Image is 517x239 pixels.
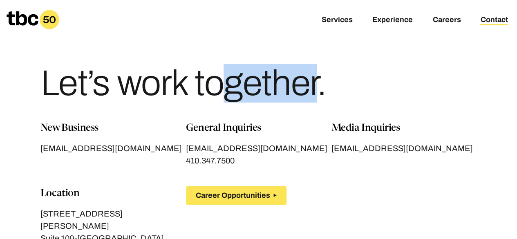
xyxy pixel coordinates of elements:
h1: Let’s work together. [40,65,326,101]
a: [EMAIL_ADDRESS][DOMAIN_NAME] [40,142,186,154]
span: Career Opportunities [196,191,270,200]
span: 410.347.7500 [186,156,235,167]
a: Homepage [7,10,59,29]
p: Location [40,186,186,201]
p: General Inquiries [186,121,331,136]
a: Careers [432,16,461,25]
p: New Business [40,121,186,136]
a: [EMAIL_ADDRESS][DOMAIN_NAME] [331,142,477,154]
span: [EMAIL_ADDRESS][DOMAIN_NAME] [40,144,182,154]
p: [STREET_ADDRESS][PERSON_NAME] [40,208,186,232]
p: Media Inquiries [331,121,477,136]
a: [EMAIL_ADDRESS][DOMAIN_NAME] [186,142,331,154]
span: [EMAIL_ADDRESS][DOMAIN_NAME] [186,144,327,154]
a: Experience [372,16,413,25]
a: Services [322,16,353,25]
a: Contact [480,16,508,25]
span: [EMAIL_ADDRESS][DOMAIN_NAME] [331,144,472,154]
button: Career Opportunities [186,186,286,205]
a: 410.347.7500 [186,154,235,167]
